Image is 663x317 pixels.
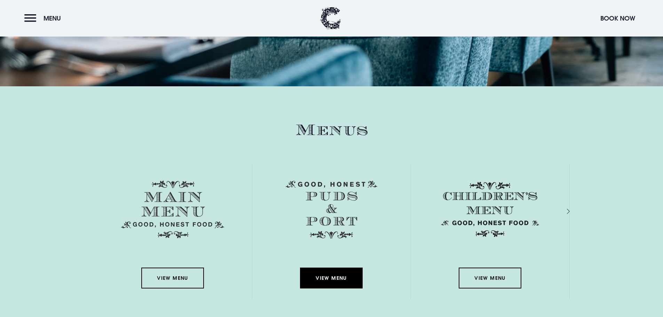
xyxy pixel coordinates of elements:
[597,11,639,26] button: Book Now
[459,268,521,288] a: View Menu
[94,121,570,140] h2: Menus
[121,181,224,238] img: Menu main menu
[141,268,204,288] a: View Menu
[320,7,341,30] img: Clandeboye Lodge
[300,268,363,288] a: View Menu
[44,14,61,22] span: Menu
[439,181,542,238] img: Childrens Menu 1
[286,181,377,239] img: Menu puds and port
[558,206,564,216] div: Next slide
[24,11,64,26] button: Menu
